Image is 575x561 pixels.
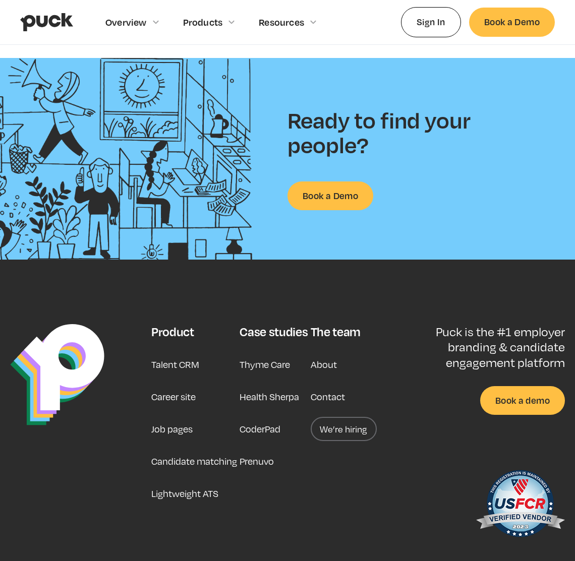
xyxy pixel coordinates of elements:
[151,324,194,339] div: Product
[259,17,304,28] div: Resources
[240,417,280,441] a: CoderPad
[480,386,565,415] a: Book a demo
[311,324,361,339] div: The team
[240,324,308,339] div: Case studies
[240,352,290,377] a: Thyme Care
[10,324,104,425] img: Puck Logo
[151,481,218,506] a: Lightweight ATS
[183,17,223,28] div: Products
[311,385,345,409] a: Contact
[151,417,193,441] a: Job pages
[151,449,237,473] a: Candidate matching
[151,385,196,409] a: Career site
[434,324,565,370] p: Puck is the #1 employer branding & candidate engagement platform
[287,181,373,210] a: Book a Demo
[311,352,337,377] a: About
[105,17,147,28] div: Overview
[401,7,461,37] a: Sign In
[240,385,299,409] a: Health Sherpa
[475,465,565,546] img: US Federal Contractor Registration System for Award Management Verified Vendor Seal
[240,449,274,473] a: Prenuvo
[287,107,489,157] h2: Ready to find your people?
[311,417,377,441] a: We’re hiring
[469,8,555,36] a: Book a Demo
[151,352,199,377] a: Talent CRM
